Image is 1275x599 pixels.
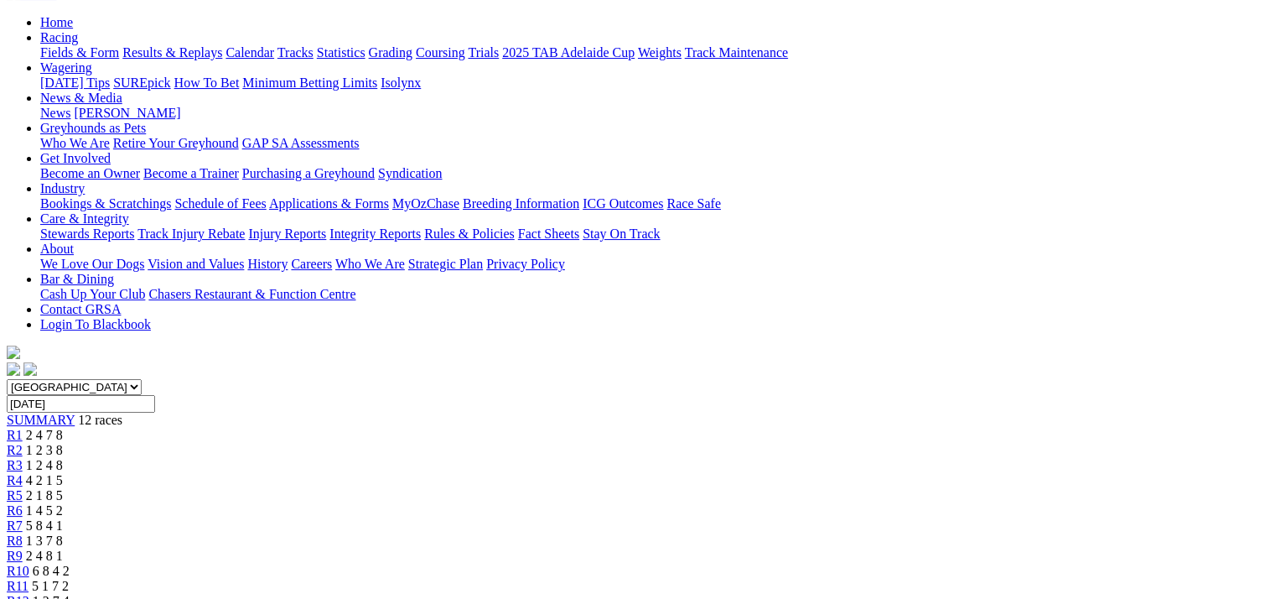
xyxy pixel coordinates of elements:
a: R11 [7,579,29,593]
a: Track Maintenance [685,45,788,60]
a: R1 [7,428,23,442]
a: Privacy Policy [486,257,565,271]
a: R6 [7,503,23,518]
a: Stewards Reports [40,227,134,241]
a: Who We Are [335,257,405,271]
a: Applications & Forms [269,196,389,211]
a: News & Media [40,91,122,105]
a: Syndication [378,166,442,180]
span: 2 4 7 8 [26,428,63,442]
span: 1 3 7 8 [26,534,63,548]
div: Wagering [40,76,1268,91]
a: [PERSON_NAME] [74,106,180,120]
a: R5 [7,488,23,503]
span: 2 1 8 5 [26,488,63,503]
img: logo-grsa-white.png [7,346,20,359]
div: Care & Integrity [40,227,1268,242]
a: Isolynx [381,76,421,90]
a: R8 [7,534,23,548]
a: Trials [468,45,499,60]
a: Who We Are [40,136,110,150]
a: Calendar [225,45,274,60]
a: Login To Blackbook [40,317,151,331]
a: Get Involved [40,151,111,165]
a: Become a Trainer [143,166,239,180]
div: News & Media [40,106,1268,121]
div: Racing [40,45,1268,60]
div: About [40,257,1268,272]
span: 4 2 1 5 [26,473,63,487]
input: Select date [7,395,155,413]
a: Schedule of Fees [174,196,266,211]
a: Grading [369,45,412,60]
a: GAP SA Assessments [242,136,360,150]
a: Purchasing a Greyhound [242,166,375,180]
a: Race Safe [666,196,720,211]
a: R10 [7,564,29,578]
a: SUMMARY [7,413,75,427]
a: Injury Reports [248,227,326,241]
a: History [247,257,288,271]
a: Retire Your Greyhound [113,136,239,150]
a: Statistics [317,45,365,60]
a: Become an Owner [40,166,140,180]
img: facebook.svg [7,362,20,376]
a: Integrity Reports [329,227,421,241]
span: 5 1 7 2 [32,579,69,593]
a: News [40,106,70,120]
a: Bookings & Scratchings [40,196,171,211]
a: Results & Replays [122,45,222,60]
a: Tracks [277,45,314,60]
a: Weights [638,45,682,60]
div: Industry [40,196,1268,211]
a: Careers [291,257,332,271]
span: 1 2 4 8 [26,458,63,472]
a: Strategic Plan [408,257,483,271]
a: Track Injury Rebate [137,227,245,241]
a: ICG Outcomes [583,196,663,211]
a: Rules & Policies [424,227,515,241]
span: 6 8 4 2 [33,564,70,578]
span: 1 2 3 8 [26,443,63,457]
a: Vision and Values [148,257,244,271]
a: Racing [40,30,78,44]
div: Bar & Dining [40,287,1268,302]
span: 1 4 5 2 [26,503,63,518]
a: R9 [7,549,23,563]
a: Wagering [40,60,92,75]
span: R4 [7,473,23,487]
a: Chasers Restaurant & Function Centre [148,287,355,301]
a: Bar & Dining [40,272,114,286]
a: 2025 TAB Adelaide Cup [502,45,635,60]
a: Cash Up Your Club [40,287,145,301]
span: R2 [7,443,23,457]
a: Home [40,15,73,29]
a: Contact GRSA [40,302,121,316]
a: R3 [7,458,23,472]
a: R7 [7,518,23,533]
a: About [40,242,74,256]
div: Greyhounds as Pets [40,136,1268,151]
div: Get Involved [40,166,1268,181]
a: Fact Sheets [518,227,579,241]
a: Coursing [416,45,465,60]
span: 5 8 4 1 [26,518,63,533]
a: We Love Our Dogs [40,257,144,271]
a: Breeding Information [463,196,579,211]
img: twitter.svg [23,362,37,376]
a: MyOzChase [392,196,459,211]
a: Care & Integrity [40,211,129,226]
span: 2 4 8 1 [26,549,63,563]
a: Minimum Betting Limits [242,76,377,90]
a: Stay On Track [583,227,660,241]
a: [DATE] Tips [40,76,110,90]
